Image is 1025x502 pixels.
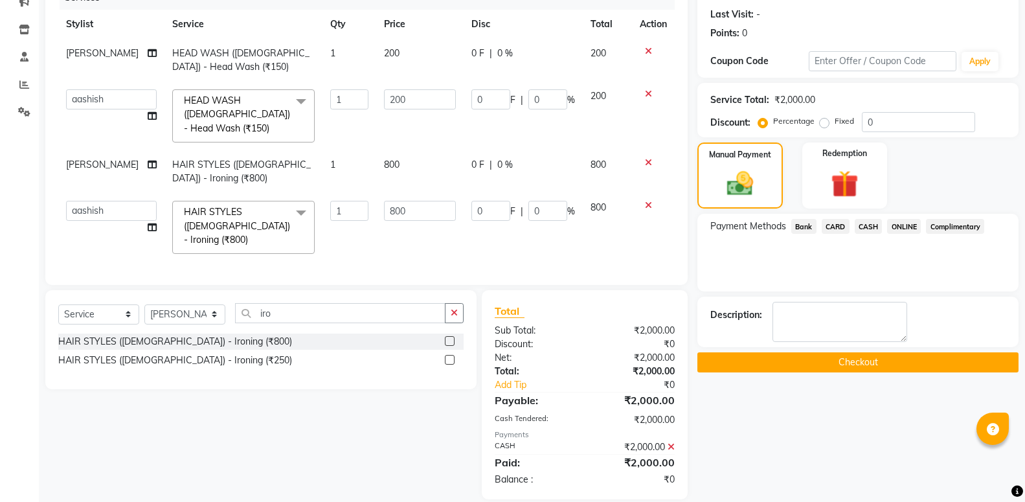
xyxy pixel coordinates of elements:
div: ₹2,000.00 [585,455,684,470]
div: ₹0 [585,337,684,351]
span: [PERSON_NAME] [66,47,139,59]
div: ₹2,000.00 [585,351,684,365]
div: Description: [710,308,762,322]
div: HAIR STYLES ([DEMOGRAPHIC_DATA]) - Ironing (₹250) [58,354,292,367]
span: 200 [591,47,606,59]
a: x [269,122,275,134]
div: ₹2,000.00 [585,413,684,427]
span: Bank [791,219,817,234]
th: Disc [464,10,583,39]
label: Percentage [773,115,815,127]
span: ONLINE [887,219,921,234]
span: F [510,93,515,107]
span: 800 [591,201,606,213]
div: ₹0 [602,378,684,392]
div: - [756,8,760,21]
span: | [521,93,523,107]
img: _gift.svg [822,167,867,201]
span: 0 F [471,158,484,172]
span: HAIR STYLES ([DEMOGRAPHIC_DATA]) - Ironing (₹800) [172,159,311,184]
span: 800 [384,159,400,170]
span: HEAD WASH ([DEMOGRAPHIC_DATA]) - Head Wash (₹150) [184,95,290,134]
span: Total [495,304,524,318]
div: CASH [485,440,585,454]
span: Complimentary [926,219,984,234]
div: Sub Total: [485,324,585,337]
div: Discount: [485,337,585,351]
button: Apply [962,52,998,71]
th: Stylist [58,10,164,39]
span: 200 [384,47,400,59]
th: Price [376,10,464,39]
div: 0 [742,27,747,40]
span: % [567,205,575,218]
label: Manual Payment [709,149,771,161]
div: Service Total: [710,93,769,107]
div: Payable: [485,393,585,408]
input: Search or Scan [235,303,445,323]
img: _cash.svg [719,168,761,199]
a: x [248,234,254,245]
div: Balance : [485,473,585,486]
label: Fixed [835,115,854,127]
span: 200 [591,90,606,102]
span: 1 [330,47,335,59]
div: ₹2,000.00 [585,365,684,378]
div: ₹2,000.00 [774,93,815,107]
span: HEAD WASH ([DEMOGRAPHIC_DATA]) - Head Wash (₹150) [172,47,310,73]
div: Points: [710,27,739,40]
span: HAIR STYLES ([DEMOGRAPHIC_DATA]) - Ironing (₹800) [184,206,290,245]
span: 0 % [497,158,513,172]
div: Net: [485,351,585,365]
div: Discount: [710,116,750,130]
span: | [490,158,492,172]
span: % [567,93,575,107]
div: Payments [495,429,675,440]
div: ₹2,000.00 [585,440,684,454]
th: Qty [322,10,376,39]
span: 0 % [497,47,513,60]
span: | [521,205,523,218]
th: Service [164,10,322,39]
div: Coupon Code [710,54,809,68]
div: Total: [485,365,585,378]
div: Paid: [485,455,585,470]
a: Add Tip [485,378,601,392]
label: Redemption [822,148,867,159]
button: Checkout [697,352,1019,372]
div: Last Visit: [710,8,754,21]
th: Total [583,10,632,39]
th: Action [632,10,675,39]
span: | [490,47,492,60]
input: Enter Offer / Coupon Code [809,51,956,71]
span: 800 [591,159,606,170]
div: ₹2,000.00 [585,393,684,408]
span: CARD [822,219,850,234]
span: Payment Methods [710,220,786,233]
div: ₹0 [585,473,684,486]
span: 1 [330,159,335,170]
div: Cash Tendered: [485,413,585,427]
span: F [510,205,515,218]
div: ₹2,000.00 [585,324,684,337]
span: 0 F [471,47,484,60]
span: [PERSON_NAME] [66,159,139,170]
div: HAIR STYLES ([DEMOGRAPHIC_DATA]) - Ironing (₹800) [58,335,292,348]
span: CASH [855,219,883,234]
